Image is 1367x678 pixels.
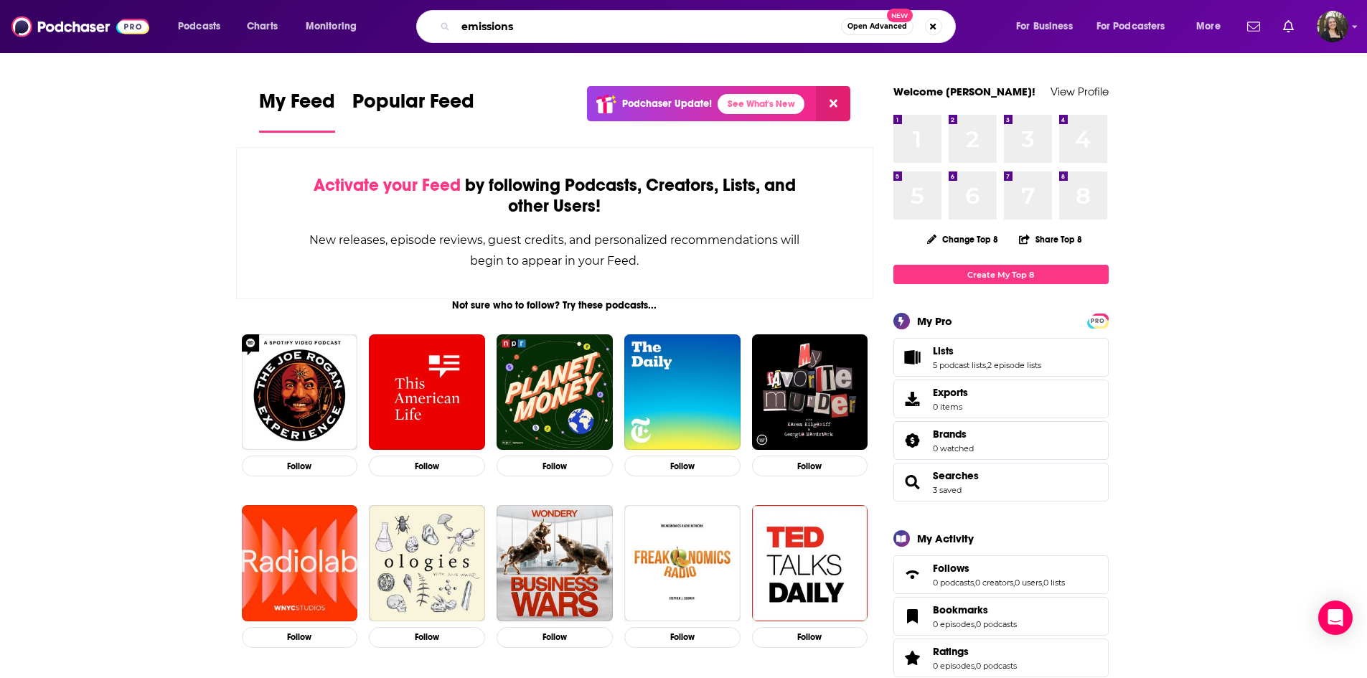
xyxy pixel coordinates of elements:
a: 0 creators [975,578,1013,588]
button: open menu [1087,15,1186,38]
button: Follow [497,456,613,476]
a: Exports [893,380,1109,418]
a: Lists [933,344,1041,357]
a: TED Talks Daily [752,505,868,621]
a: Welcome [PERSON_NAME]! [893,85,1035,98]
a: 0 podcasts [976,661,1017,671]
img: My Favorite Murder with Karen Kilgariff and Georgia Hardstark [752,334,868,451]
button: Follow [497,627,613,648]
span: Searches [893,463,1109,502]
div: My Activity [917,532,974,545]
span: Popular Feed [352,89,474,122]
span: More [1196,17,1221,37]
button: Follow [624,627,741,648]
span: Podcasts [178,17,220,37]
span: Brands [893,421,1109,460]
a: Show notifications dropdown [1241,14,1266,39]
button: Open AdvancedNew [841,18,913,35]
a: 0 podcasts [933,578,974,588]
span: 0 items [933,402,968,412]
button: open menu [168,15,239,38]
a: Freakonomics Radio [624,505,741,621]
div: My Pro [917,314,952,328]
span: , [1013,578,1015,588]
a: Show notifications dropdown [1277,14,1300,39]
span: Follows [893,555,1109,594]
a: Create My Top 8 [893,265,1109,284]
span: New [887,9,913,22]
img: The Daily [624,334,741,451]
p: Podchaser Update! [622,98,712,110]
span: Brands [933,428,967,441]
a: 0 podcasts [976,619,1017,629]
img: Radiolab [242,505,358,621]
span: Exports [933,386,968,399]
button: Follow [752,456,868,476]
a: View Profile [1051,85,1109,98]
img: User Profile [1317,11,1348,42]
button: Follow [242,627,358,648]
div: Not sure who to follow? Try these podcasts... [236,299,874,311]
a: 0 watched [933,443,974,453]
a: Bookmarks [933,603,1017,616]
a: Follows [898,565,927,585]
a: Charts [238,15,286,38]
span: , [974,578,975,588]
img: Podchaser - Follow, Share and Rate Podcasts [11,13,149,40]
button: Follow [624,456,741,476]
a: Brands [933,428,974,441]
button: Change Top 8 [919,230,1007,248]
a: 2 episode lists [987,360,1041,370]
button: Show profile menu [1317,11,1348,42]
span: Ratings [933,645,969,658]
a: My Feed [259,89,335,133]
img: This American Life [369,334,485,451]
span: Logged in as jessicasunpr [1317,11,1348,42]
button: Follow [242,456,358,476]
a: Bookmarks [898,606,927,626]
span: Activate your Feed [314,174,461,196]
button: Follow [369,627,485,648]
a: 0 users [1015,578,1042,588]
span: Lists [933,344,954,357]
a: The Joe Rogan Experience [242,334,358,451]
a: Popular Feed [352,89,474,133]
button: Follow [369,456,485,476]
div: Search podcasts, credits, & more... [430,10,969,43]
span: Bookmarks [933,603,988,616]
span: , [974,619,976,629]
span: Exports [898,389,927,409]
img: Business Wars [497,505,613,621]
span: For Business [1016,17,1073,37]
span: , [1042,578,1043,588]
span: , [986,360,987,370]
span: Bookmarks [893,597,1109,636]
a: Searches [933,469,979,482]
img: Planet Money [497,334,613,451]
a: Brands [898,430,927,451]
button: Share Top 8 [1018,225,1083,253]
img: Ologies with Alie Ward [369,505,485,621]
a: Searches [898,472,927,492]
a: 0 episodes [933,661,974,671]
a: See What's New [718,94,804,114]
button: open menu [1006,15,1091,38]
span: Monitoring [306,17,357,37]
input: Search podcasts, credits, & more... [456,15,841,38]
a: 5 podcast lists [933,360,986,370]
button: open menu [296,15,375,38]
span: , [974,661,976,671]
a: Ratings [898,648,927,668]
a: 0 episodes [933,619,974,629]
span: Lists [893,338,1109,377]
span: PRO [1089,316,1107,326]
